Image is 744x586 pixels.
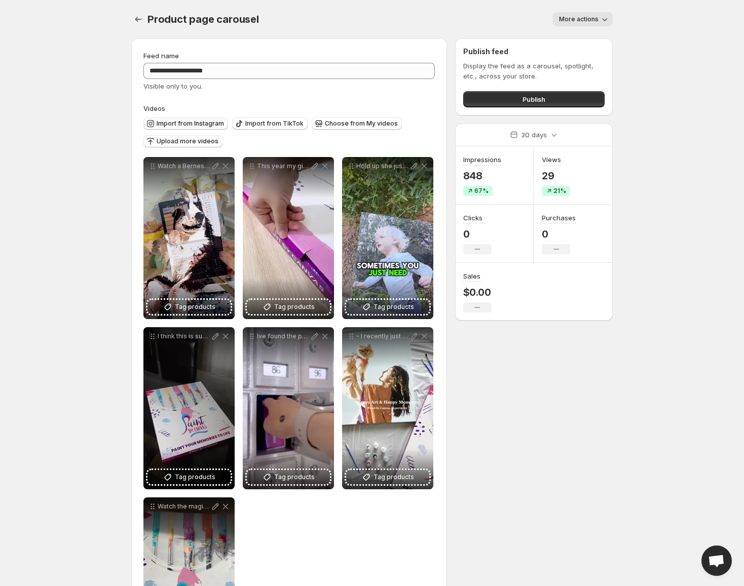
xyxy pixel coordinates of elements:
[143,118,228,130] button: Import from Instagram
[553,187,566,195] span: 21%
[147,300,231,314] button: Tag products
[374,472,414,482] span: Tag products
[542,213,576,223] h3: Purchases
[325,120,398,128] span: Choose from My videos
[143,157,235,319] div: Watch a Bernese Mountain Dog turn into a one-of-a-kind painting This custom paint-by-number kit m...
[542,228,576,240] p: 0
[243,327,334,489] div: Ive found the perfect way to turn your seaside afternoon into a creative escape thanks to paintby...
[374,302,414,312] span: Tag products
[463,170,501,182] p: 848
[143,135,222,147] button: Upload more videos
[553,12,613,26] button: More actions
[175,472,215,482] span: Tag products
[257,162,310,170] p: This year my gifts come with a personal touch
[143,104,165,112] span: Videos
[346,470,429,484] button: Tag products
[131,12,145,26] button: Settings
[521,130,547,140] p: 30 days
[147,470,231,484] button: Tag products
[257,332,310,340] p: Ive found the perfect way to turn your seaside afternoon into a creative escape thanks to paintby...
[559,15,599,23] span: More actions
[356,162,409,170] p: Hold up she just turned her kid into ART
[701,545,732,576] a: Open chat
[245,120,304,128] span: Import from TikTok
[463,213,482,223] h3: Clicks
[274,472,315,482] span: Tag products
[342,157,433,319] div: Hold up she just turned her kid into ARTTag products
[342,327,433,489] div: - I recently just completed a fun summer art activity from paintbycanvasstore I did a paint by nu...
[463,91,605,107] button: Publish
[157,120,224,128] span: Import from Instagram
[346,300,429,314] button: Tag products
[143,52,179,60] span: Feed name
[463,228,492,240] p: 0
[232,118,308,130] button: Import from TikTok
[157,137,218,145] span: Upload more videos
[463,47,605,57] h2: Publish feed
[474,187,489,195] span: 67%
[463,154,501,165] h3: Impressions
[158,332,210,340] p: I think this is such a Fun and creative project that is beyond your typical paint by numbers It h...
[147,13,259,25] span: Product page carousel
[463,61,605,81] p: Display the feed as a carousel, spotlight, etc., across your store.
[463,286,492,298] p: $0.00
[158,162,210,170] p: Watch a Bernese Mountain Dog turn into a one-of-a-kind painting This custom paint-by-number kit m...
[158,502,210,511] p: Watch the magic happen siiyaa003 transforms a cherished photo with her best friend into a stunnin...
[175,302,215,312] span: Tag products
[143,82,203,90] span: Visible only to you.
[523,94,545,104] span: Publish
[356,332,409,340] p: - I recently just completed a fun summer art activity from paintbycanvasstore I did a paint by nu...
[247,300,330,314] button: Tag products
[247,470,330,484] button: Tag products
[143,327,235,489] div: I think this is such a Fun and creative project that is beyond your typical paint by numbers It h...
[274,302,315,312] span: Tag products
[243,157,334,319] div: This year my gifts come with a personal touchTag products
[312,118,402,130] button: Choose from My videos
[542,170,570,182] p: 29
[542,154,561,165] h3: Views
[463,271,480,281] h3: Sales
